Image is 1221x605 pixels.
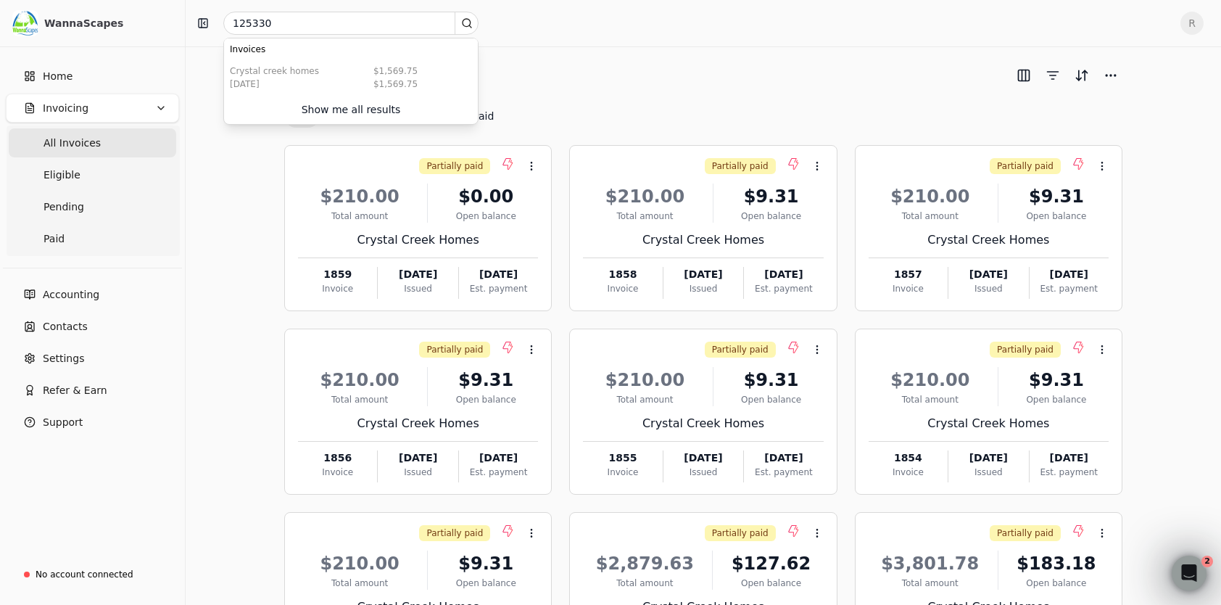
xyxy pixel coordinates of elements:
[44,168,80,183] span: Eligible
[298,466,377,479] div: Invoice
[6,376,179,405] button: Refer & Earn
[997,527,1054,540] span: Partially paid
[948,267,1028,282] div: [DATE]
[44,231,65,247] span: Paid
[719,367,824,393] div: $9.31
[373,65,418,78] div: $1,569.75
[1201,556,1213,567] span: 2
[1172,556,1206,590] iframe: Intercom live chat
[224,38,478,60] div: Invoices
[43,415,83,430] span: Support
[663,267,743,282] div: [DATE]
[378,267,458,282] div: [DATE]
[583,231,823,249] div: Crystal Creek Homes
[43,319,88,334] span: Contacts
[719,551,823,577] div: $127.62
[459,282,538,295] div: Est. payment
[583,466,662,479] div: Invoice
[583,267,662,282] div: 1858
[43,69,73,84] span: Home
[227,98,475,121] button: Show me all results
[1004,367,1109,393] div: $9.31
[434,367,538,393] div: $9.31
[6,408,179,437] button: Support
[459,466,538,479] div: Est. payment
[869,282,948,295] div: Invoice
[712,527,769,540] span: Partially paid
[434,393,538,406] div: Open balance
[373,78,418,91] div: $1,569.75
[9,192,176,221] a: Pending
[663,466,743,479] div: Issued
[44,136,101,151] span: All Invoices
[719,210,824,223] div: Open balance
[1004,393,1109,406] div: Open balance
[997,343,1054,356] span: Partially paid
[6,561,179,588] a: No account connected
[869,393,992,406] div: Total amount
[1030,282,1109,295] div: Est. payment
[869,450,948,466] div: 1854
[583,577,706,590] div: Total amount
[6,62,179,91] a: Home
[298,393,421,406] div: Total amount
[44,16,173,30] div: WannaScapes
[583,393,706,406] div: Total amount
[948,466,1028,479] div: Issued
[1030,267,1109,282] div: [DATE]
[869,415,1109,432] div: Crystal Creek Homes
[434,210,538,223] div: Open balance
[869,184,992,210] div: $210.00
[298,577,421,590] div: Total amount
[6,280,179,309] a: Accounting
[43,351,84,366] span: Settings
[9,224,176,253] a: Paid
[663,450,743,466] div: [DATE]
[948,282,1028,295] div: Issued
[744,282,823,295] div: Est. payment
[6,344,179,373] a: Settings
[583,367,706,393] div: $210.00
[583,551,706,577] div: $2,879.63
[1180,12,1204,35] button: R
[869,577,992,590] div: Total amount
[1004,184,1109,210] div: $9.31
[459,267,538,282] div: [DATE]
[426,343,483,356] span: Partially paid
[869,231,1109,249] div: Crystal Creek Homes
[44,199,84,215] span: Pending
[36,568,133,581] div: No account connected
[434,551,538,577] div: $9.31
[583,450,662,466] div: 1855
[298,210,421,223] div: Total amount
[298,551,421,577] div: $210.00
[298,184,421,210] div: $210.00
[744,267,823,282] div: [DATE]
[583,210,706,223] div: Total amount
[997,160,1054,173] span: Partially paid
[1004,551,1109,577] div: $183.18
[43,383,107,398] span: Refer & Earn
[298,450,377,466] div: 1856
[1004,210,1109,223] div: Open balance
[869,551,992,577] div: $3,801.78
[378,466,458,479] div: Issued
[869,466,948,479] div: Invoice
[224,38,478,95] div: Suggestions
[298,415,538,432] div: Crystal Creek Homes
[378,282,458,295] div: Issued
[298,282,377,295] div: Invoice
[298,267,377,282] div: 1859
[1004,577,1109,590] div: Open balance
[869,367,992,393] div: $210.00
[298,367,421,393] div: $210.00
[6,312,179,341] a: Contacts
[583,415,823,432] div: Crystal Creek Homes
[663,282,743,295] div: Issued
[43,287,99,302] span: Accounting
[719,393,824,406] div: Open balance
[744,450,823,466] div: [DATE]
[434,184,538,210] div: $0.00
[298,231,538,249] div: Crystal Creek Homes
